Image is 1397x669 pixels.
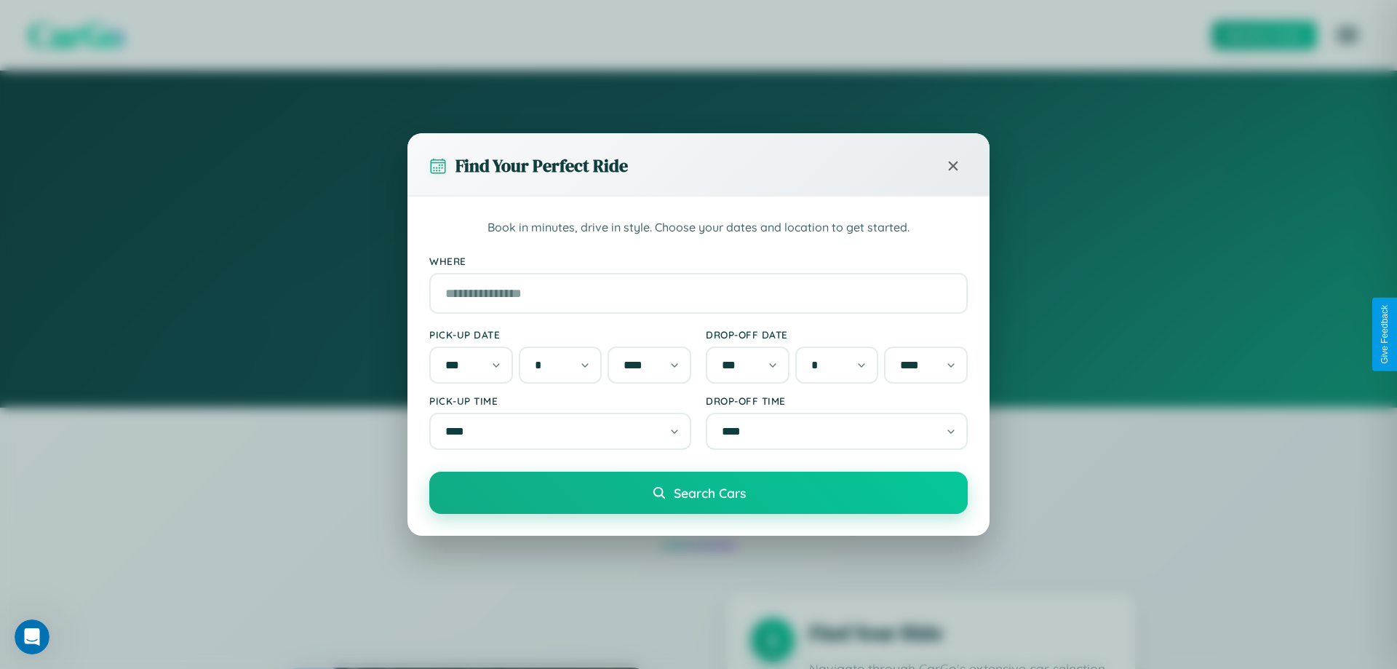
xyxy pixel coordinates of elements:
label: Drop-off Time [706,395,968,407]
p: Book in minutes, drive in style. Choose your dates and location to get started. [429,218,968,237]
span: Search Cars [674,485,746,501]
label: Pick-up Date [429,328,691,341]
h3: Find Your Perfect Ride [455,154,628,178]
label: Where [429,255,968,267]
label: Pick-up Time [429,395,691,407]
label: Drop-off Date [706,328,968,341]
button: Search Cars [429,472,968,514]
